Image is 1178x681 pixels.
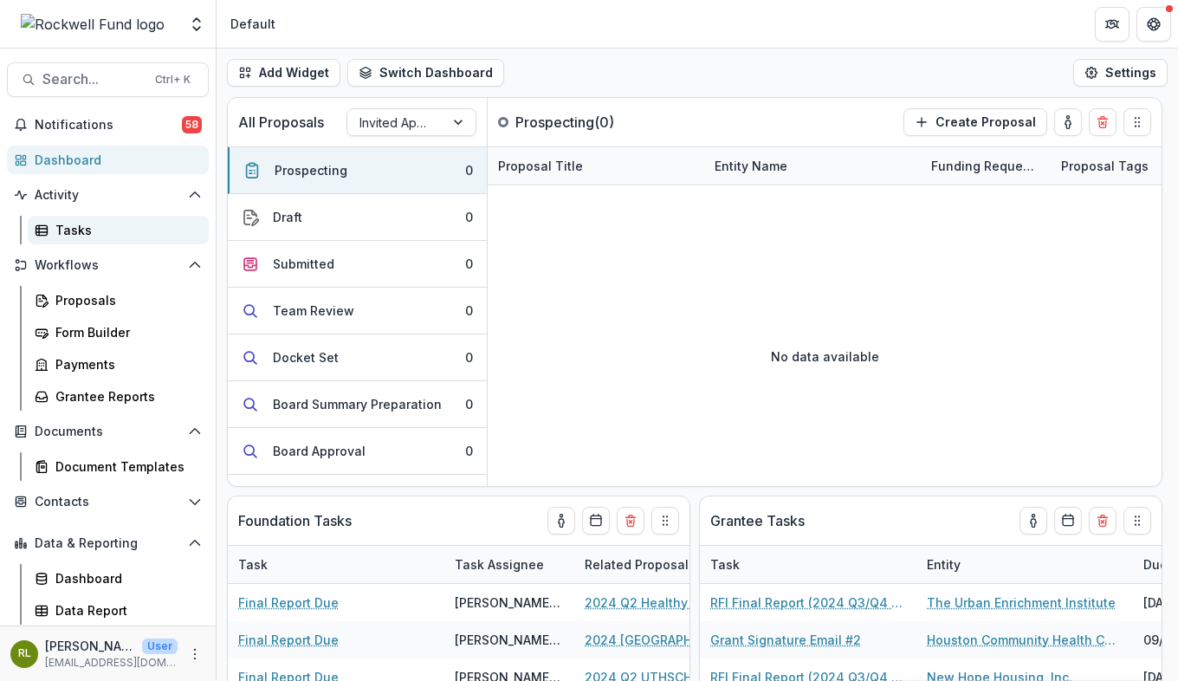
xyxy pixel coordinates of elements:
div: 0 [465,161,473,179]
button: Open Documents [7,418,209,445]
a: Dashboard [28,564,209,593]
span: Notifications [35,118,182,133]
button: Delete card [617,507,644,535]
button: Open Activity [7,181,209,209]
a: The Urban Enrichment Institute [927,593,1116,612]
div: Task Assignee [444,546,574,583]
button: Settings [1073,59,1168,87]
button: Docket Set0 [228,334,487,381]
div: 0 [465,208,473,226]
a: RFI Final Report (2024 Q3/Q4 Grantees) [710,593,906,612]
span: Search... [42,71,145,88]
button: Open entity switcher [184,7,209,42]
button: Get Help [1136,7,1171,42]
div: Entity [916,546,1133,583]
button: Board Summary Preparation0 [228,381,487,428]
div: 0 [465,395,473,413]
button: Switch Dashboard [347,59,504,87]
div: Team Review [273,302,354,320]
button: Board Approval0 [228,428,487,475]
button: Prospecting0 [228,147,487,194]
button: Draft0 [228,194,487,241]
div: Proposal Title [488,147,704,185]
button: Team Review0 [228,288,487,334]
button: Calendar [1054,507,1082,535]
button: Drag [1123,507,1151,535]
a: Grantee Reports [28,382,209,411]
a: Document Templates [28,452,209,481]
button: Drag [1123,108,1151,136]
div: Draft [273,208,302,226]
a: Houston Community Health Centers, Inc. [927,631,1123,649]
button: Search... [7,62,209,97]
span: 58 [182,116,202,133]
div: Funding Requested [921,157,1051,175]
div: Dashboard [35,151,195,169]
div: Ronald C. Lewis [18,648,31,659]
nav: breadcrumb [223,11,282,36]
div: Entity Name [704,147,921,185]
div: Task [700,555,750,574]
button: Drag [651,507,679,535]
div: [PERSON_NAME][GEOGRAPHIC_DATA] [455,593,564,612]
button: toggle-assigned-to-me [1054,108,1082,136]
button: Calendar [582,507,610,535]
p: All Proposals [238,112,324,133]
p: [PERSON_NAME] [45,637,135,655]
div: 0 [465,348,473,366]
div: Related Proposal [574,555,699,574]
div: Board Summary Preparation [273,395,442,413]
div: 0 [465,442,473,460]
a: 2024 [GEOGRAPHIC_DATA] [585,631,743,649]
button: toggle-assigned-to-me [1019,507,1047,535]
div: Document Templates [55,457,195,476]
button: Delete card [1089,108,1117,136]
a: Proposals [28,286,209,315]
div: Submitted [273,255,334,273]
a: 2024 Q2 Healthy Futures of [US_STATE] [585,593,780,612]
p: [EMAIL_ADDRESS][DOMAIN_NAME] [45,655,178,671]
div: Data Report [55,601,195,619]
span: Workflows [35,258,181,273]
img: Rockwell Fund logo [21,14,165,35]
a: Grant Signature Email #2 [710,631,861,649]
a: Tasks [28,216,209,244]
div: Ctrl + K [152,70,194,89]
div: Board Approval [273,442,366,460]
p: User [142,639,178,654]
div: 0 [465,255,473,273]
a: Final Report Due [238,593,339,612]
button: Notifications58 [7,111,209,139]
div: Form Builder [55,323,195,341]
button: toggle-assigned-to-me [547,507,575,535]
div: Grantee Reports [55,387,195,405]
div: Dashboard [55,569,195,587]
div: Tasks [55,221,195,239]
span: Contacts [35,495,181,509]
div: Prospecting [275,161,347,179]
button: Add Widget [227,59,340,87]
div: Entity [916,555,971,574]
div: Docket Set [273,348,339,366]
p: No data available [771,347,879,366]
a: Data Report [28,596,209,625]
div: 0 [465,302,473,320]
button: More [184,644,205,665]
button: Open Contacts [7,488,209,516]
div: Proposal Tags [1051,157,1159,175]
div: Proposals [55,291,195,309]
span: Activity [35,188,181,203]
button: Create Proposal [903,108,1047,136]
div: Task [700,546,916,583]
button: Open Workflows [7,251,209,279]
div: Payments [55,355,195,373]
button: Delete card [1089,507,1117,535]
a: Payments [28,350,209,379]
div: Funding Requested [921,147,1051,185]
div: Default [230,15,275,33]
div: Task [228,546,444,583]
